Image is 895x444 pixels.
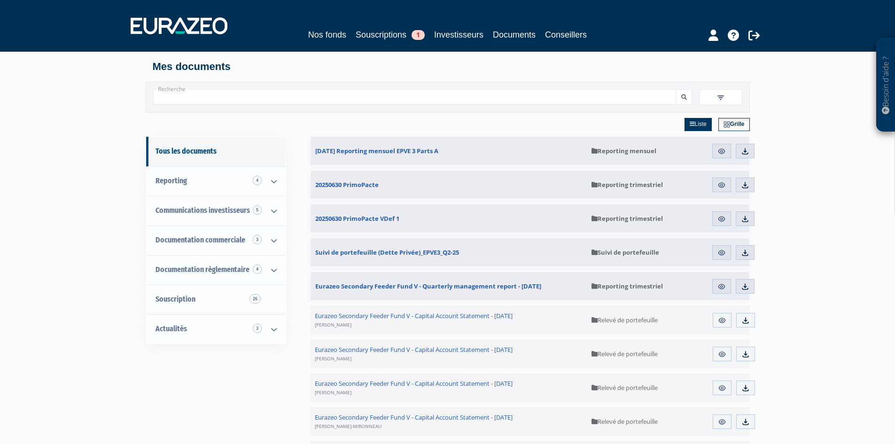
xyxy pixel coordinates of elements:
[741,249,749,257] img: download.svg
[315,345,513,362] span: Eurazeo Secondary Feeder Fund V - Capital Account Statement - [DATE]
[741,316,750,325] img: download.svg
[146,137,286,166] a: Tous les documents
[545,28,587,41] a: Conseillers
[146,255,286,285] a: Documentation règlementaire 4
[311,171,587,199] a: 20250630 PrimoPacte
[591,180,663,189] span: Reporting trimestriel
[493,28,536,43] a: Documents
[315,214,399,223] span: 20250630 PrimoPacte VDef 1
[315,248,459,257] span: Suivi de portefeuille (Dette Privée)_EPVE3_Q2-25
[131,17,227,34] img: 1732889491-logotype_eurazeo_blanc_rvb.png
[156,295,195,304] span: Souscription
[315,379,513,396] span: Eurazeo Secondary Feeder Fund V - Capital Account Statement - [DATE]
[315,413,513,430] span: Eurazeo Secondary Feeder Fund V - Capital Account Statement - [DATE]
[741,282,749,291] img: download.svg
[434,28,483,41] a: Investisseurs
[156,324,187,333] span: Actualités
[315,147,438,155] span: [DATE] Reporting mensuel EPVE 3 Parts A
[718,350,726,358] img: eye.svg
[717,215,726,223] img: eye.svg
[315,321,351,328] span: [PERSON_NAME]
[308,28,346,41] a: Nos fonds
[741,181,749,189] img: download.svg
[249,294,261,304] span: 26
[591,350,658,358] span: Relevé de portefeuille
[718,418,726,426] img: eye.svg
[741,350,750,358] img: download.svg
[591,417,658,426] span: Relevé de portefeuille
[311,272,587,300] a: Eurazeo Secondary Feeder Fund V - Quarterly management report - [DATE]
[591,282,663,290] span: Reporting trimestriel
[310,339,587,368] a: Eurazeo Secondary Feeder Fund V - Capital Account Statement - [DATE][PERSON_NAME]
[156,235,245,244] span: Documentation commerciale
[718,118,750,131] a: Grille
[146,166,286,196] a: Reporting 4
[741,418,750,426] img: download.svg
[156,176,187,185] span: Reporting
[717,147,726,156] img: eye.svg
[315,312,513,328] span: Eurazeo Secondary Feeder Fund V - Capital Account Statement - [DATE]
[356,28,425,41] a: Souscriptions1
[146,196,286,226] a: Communications investisseurs 5
[311,204,587,233] a: 20250630 PrimoPacte VDef 1
[315,282,541,290] span: Eurazeo Secondary Feeder Fund V - Quarterly management report - [DATE]
[685,118,712,131] a: Liste
[156,265,249,274] span: Documentation règlementaire
[253,235,262,244] span: 3
[591,248,659,257] span: Suivi de portefeuille
[880,43,891,127] p: Besoin d'aide ?
[717,282,726,291] img: eye.svg
[311,238,587,266] a: Suivi de portefeuille (Dette Privée)_EPVE3_Q2-25
[315,423,381,429] span: [PERSON_NAME]-MIRONNEAU
[724,121,730,128] img: grid.svg
[253,205,262,215] span: 5
[591,316,658,324] span: Relevé de portefeuille
[310,373,587,402] a: Eurazeo Secondary Feeder Fund V - Capital Account Statement - [DATE][PERSON_NAME]
[310,305,587,335] a: Eurazeo Secondary Feeder Fund V - Capital Account Statement - [DATE][PERSON_NAME]
[718,316,726,325] img: eye.svg
[717,249,726,257] img: eye.svg
[591,147,656,155] span: Reporting mensuel
[146,226,286,255] a: Documentation commerciale 3
[716,93,725,102] img: filter.svg
[315,180,379,189] span: 20250630 PrimoPacte
[146,314,286,344] a: Actualités 3
[310,407,587,436] a: Eurazeo Secondary Feeder Fund V - Capital Account Statement - [DATE][PERSON_NAME]-MIRONNEAU
[591,383,658,392] span: Relevé de portefeuille
[311,137,587,165] a: [DATE] Reporting mensuel EPVE 3 Parts A
[741,147,749,156] img: download.svg
[156,206,250,215] span: Communications investisseurs
[153,89,677,105] input: Recherche
[253,324,262,333] span: 3
[146,285,286,314] a: Souscription26
[412,30,425,40] span: 1
[717,181,726,189] img: eye.svg
[253,265,262,274] span: 4
[741,215,749,223] img: download.svg
[153,61,743,72] h4: Mes documents
[315,389,351,396] span: [PERSON_NAME]
[741,384,750,392] img: download.svg
[253,176,262,185] span: 4
[315,355,351,362] span: [PERSON_NAME]
[718,384,726,392] img: eye.svg
[591,214,663,223] span: Reporting trimestriel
